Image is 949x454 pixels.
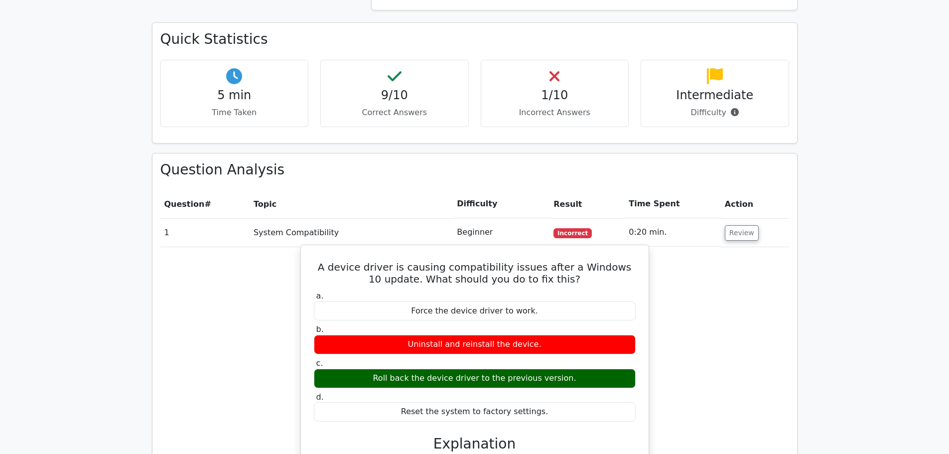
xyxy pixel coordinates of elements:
p: Incorrect Answers [489,107,621,119]
th: Difficulty [453,190,549,218]
th: Action [721,190,789,218]
span: Question [164,199,205,209]
h3: Quick Statistics [160,31,789,48]
h4: Intermediate [649,88,781,103]
td: 0:20 min. [625,218,721,247]
h5: A device driver is causing compatibility issues after a Windows 10 update. What should you do to ... [313,261,637,285]
span: d. [316,392,324,402]
th: Result [549,190,625,218]
h4: 5 min [169,88,300,103]
span: a. [316,291,324,301]
td: Beginner [453,218,549,247]
th: Topic [250,190,453,218]
span: c. [316,358,323,368]
h3: Explanation [320,436,630,453]
button: Review [725,225,759,241]
p: Time Taken [169,107,300,119]
span: b. [316,324,324,334]
td: 1 [160,218,250,247]
h4: 1/10 [489,88,621,103]
span: Incorrect [553,228,592,238]
h4: 9/10 [329,88,460,103]
div: Force the device driver to work. [314,302,636,321]
p: Difficulty [649,107,781,119]
div: Uninstall and reinstall the device. [314,335,636,354]
th: # [160,190,250,218]
th: Time Spent [625,190,721,218]
td: System Compatibility [250,218,453,247]
h3: Question Analysis [160,161,789,178]
div: Roll back the device driver to the previous version. [314,369,636,388]
div: Reset the system to factory settings. [314,402,636,422]
p: Correct Answers [329,107,460,119]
